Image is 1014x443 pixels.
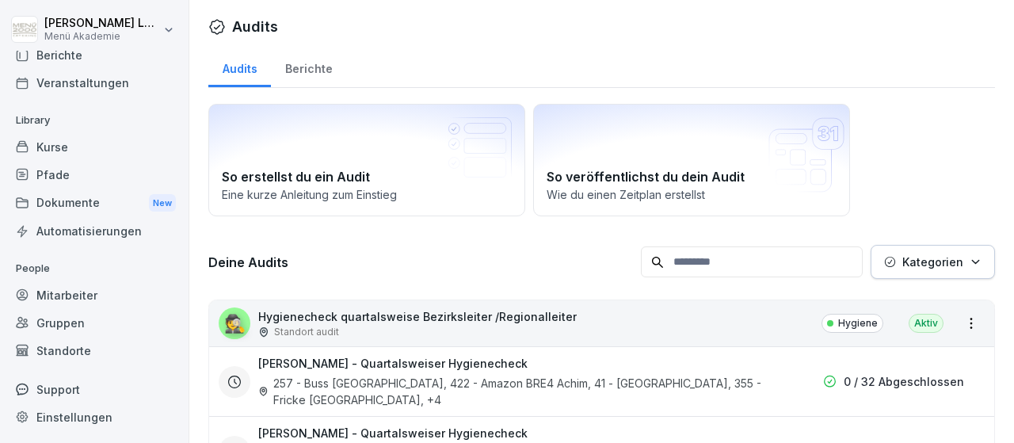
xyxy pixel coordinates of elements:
a: Veranstaltungen [8,69,181,97]
div: 257 - Buss [GEOGRAPHIC_DATA], 422 - Amazon BRE4 Achim, 41 - [GEOGRAPHIC_DATA], 355 - Fricke [GEOG... [258,375,766,408]
p: Menü Akademie [44,31,160,42]
p: Hygiene [838,316,878,330]
p: [PERSON_NAME] Lechler [44,17,160,30]
a: Kurse [8,133,181,161]
a: Standorte [8,337,181,365]
a: Pfade [8,161,181,189]
a: Gruppen [8,309,181,337]
a: Automatisierungen [8,217,181,245]
h2: So veröffentlichst du dein Audit [547,167,837,186]
p: People [8,256,181,281]
div: New [149,194,176,212]
div: Aktiv [909,314,943,333]
p: Eine kurze Anleitung zum Einstieg [222,186,512,203]
button: Kategorien [871,245,995,279]
p: Kategorien [902,254,963,270]
a: Berichte [8,41,181,69]
a: Mitarbeiter [8,281,181,309]
a: So veröffentlichst du dein AuditWie du einen Zeitplan erstellst [533,104,850,216]
p: Standort audit [274,325,339,339]
p: Wie du einen Zeitplan erstellst [547,186,837,203]
a: Berichte [271,47,346,87]
h3: [PERSON_NAME] - Quartalsweiser Hygienecheck [258,355,528,372]
a: Einstellungen [8,403,181,431]
div: Support [8,376,181,403]
div: Dokumente [8,189,181,218]
p: Hygienecheck quartalsweise Bezirksleiter /Regionalleiter [258,308,577,325]
p: 0 / 32 Abgeschlossen [844,373,964,390]
a: DokumenteNew [8,189,181,218]
a: So erstellst du ein AuditEine kurze Anleitung zum Einstieg [208,104,525,216]
a: Audits [208,47,271,87]
h2: So erstellst du ein Audit [222,167,512,186]
p: Library [8,108,181,133]
div: 🕵️ [219,307,250,339]
h1: Audits [232,16,278,37]
h3: [PERSON_NAME] - Quartalsweiser Hygienecheck [258,425,528,441]
h3: Deine Audits [208,254,633,271]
